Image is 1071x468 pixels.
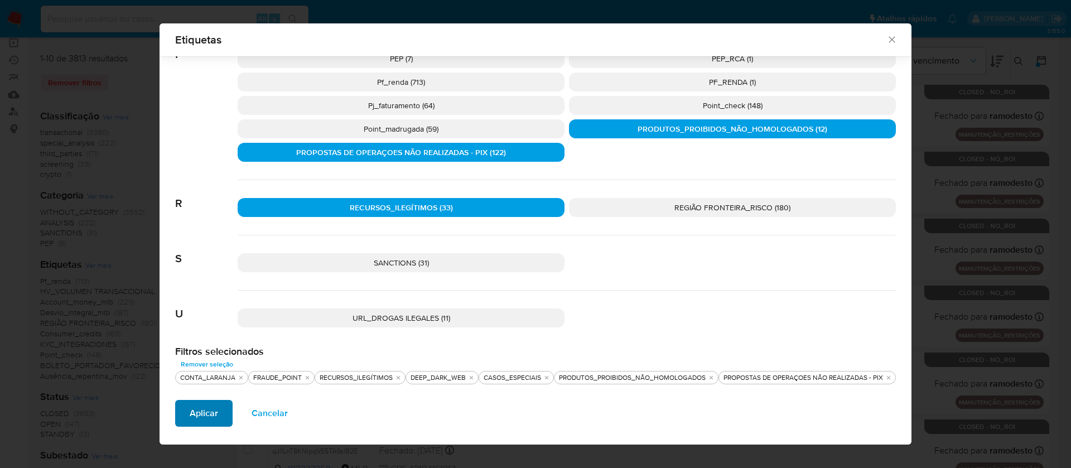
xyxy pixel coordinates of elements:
[709,76,756,88] span: PF_RENDA (1)
[238,96,565,115] div: Pj_faturamento (64)
[296,147,506,158] span: PROPOSTAS DE OPERAÇOES NÃO REALIZADAS - PIX (122)
[394,373,403,382] button: tirar RECURSOS_ILEGÍTIMOS
[175,400,233,427] button: Aplicar
[175,358,239,371] button: Remover seleção
[569,73,896,91] div: PF_RENDA (1)
[237,373,245,382] button: tirar CONTA_LARANJA
[175,235,238,266] span: S
[178,373,238,383] div: CONTA_LARANJA
[377,76,425,88] span: Pf_renda (713)
[886,34,896,44] button: Fechar
[350,202,453,213] span: RECURSOS_ILEGÍTIMOS (33)
[251,373,304,383] div: FRAUDE_POINT
[557,373,708,383] div: PRODUTOS_PROIBIDOS_NÃO_HOMOLOGADOS
[238,49,565,68] div: PEP (7)
[175,345,896,358] h2: Filtros selecionados
[884,373,893,382] button: tirar PROPOSTAS DE OPERAÇOES NÃO REALIZADAS - PIX
[181,359,233,370] span: Remover seleção
[190,401,218,426] span: Aplicar
[467,373,476,382] button: tirar DEEP_DARK_WEB
[481,373,543,383] div: CASOS_ESPECIAIS
[703,100,763,111] span: Point_check (148)
[721,373,885,383] div: PROPOSTAS DE OPERAÇOES NÃO REALIZADAS - PIX
[238,73,565,91] div: Pf_renda (713)
[712,53,753,64] span: PEP_RCA (1)
[374,257,429,268] span: SANCTIONS (31)
[569,49,896,68] div: PEP_RCA (1)
[237,400,302,427] button: Cancelar
[238,308,565,327] div: URL_DROGAS ILEGALES (11)
[707,373,716,382] button: tirar PRODUTOS_PROIBIDOS_NÃO_HOMOLOGADOS
[569,198,896,217] div: REGIÃO FRONTEIRA_RISCO (180)
[175,34,886,45] span: Etiquetas
[638,123,827,134] span: PRODUTOS_PROIBIDOS_NÃO_HOMOLOGADOS (12)
[569,96,896,115] div: Point_check (148)
[238,119,565,138] div: Point_madrugada (59)
[542,373,551,382] button: tirar CASOS_ESPECIAIS
[317,373,395,383] div: RECURSOS_ILEGÍTIMOS
[353,312,450,324] span: URL_DROGAS ILEGALES (11)
[408,373,468,383] div: DEEP_DARK_WEB
[175,180,238,210] span: R
[674,202,790,213] span: REGIÃO FRONTEIRA_RISCO (180)
[238,143,565,162] div: PROPOSTAS DE OPERAÇOES NÃO REALIZADAS - PIX (122)
[238,253,565,272] div: SANCTIONS (31)
[175,291,238,321] span: U
[390,53,413,64] span: PEP (7)
[238,198,565,217] div: RECURSOS_ILEGÍTIMOS (33)
[368,100,435,111] span: Pj_faturamento (64)
[252,401,288,426] span: Cancelar
[364,123,438,134] span: Point_madrugada (59)
[303,373,312,382] button: tirar FRAUDE_POINT
[569,119,896,138] div: PRODUTOS_PROIBIDOS_NÃO_HOMOLOGADOS (12)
